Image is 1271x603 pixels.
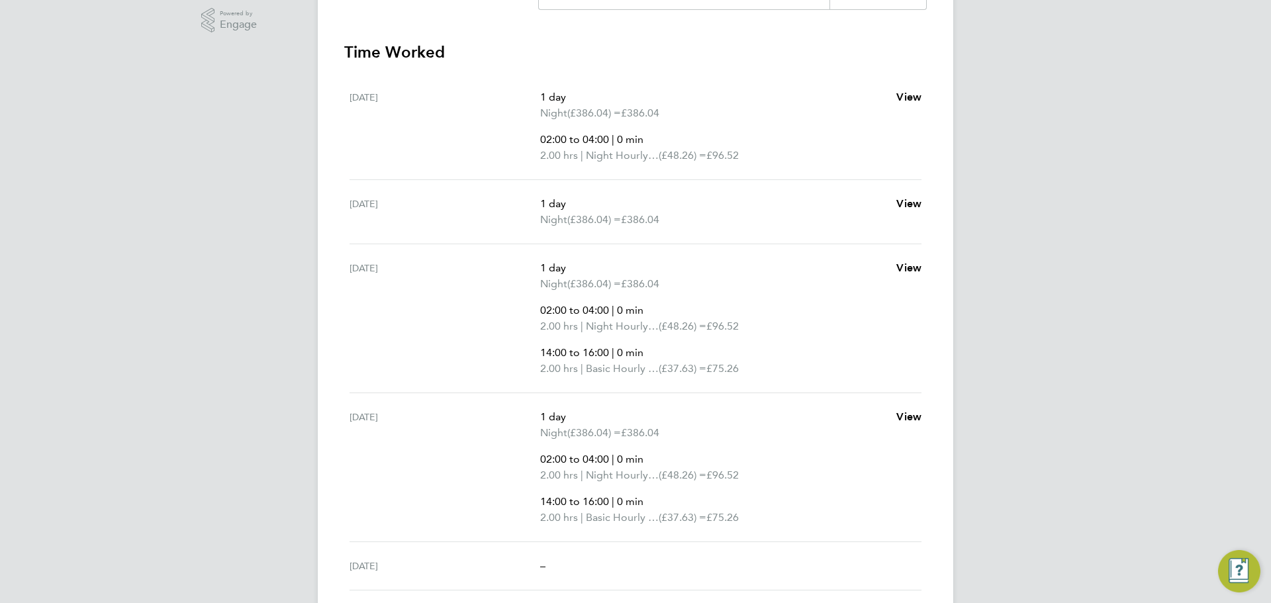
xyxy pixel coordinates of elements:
[581,362,583,375] span: |
[896,410,921,423] span: View
[612,346,614,359] span: |
[540,346,609,359] span: 14:00 to 16:00
[617,495,643,508] span: 0 min
[659,362,706,375] span: (£37.63) =
[586,467,659,483] span: Night Hourly Rate
[621,213,659,226] span: £386.04
[540,133,609,146] span: 02:00 to 04:00
[540,105,567,121] span: Night
[896,261,921,274] span: View
[896,89,921,105] a: View
[617,133,643,146] span: 0 min
[612,495,614,508] span: |
[540,495,609,508] span: 14:00 to 16:00
[350,260,540,377] div: [DATE]
[621,426,659,439] span: £386.04
[567,213,621,226] span: (£386.04) =
[540,453,609,465] span: 02:00 to 04:00
[617,304,643,316] span: 0 min
[344,42,927,63] h3: Time Worked
[659,149,706,162] span: (£48.26) =
[567,426,621,439] span: (£386.04) =
[621,277,659,290] span: £386.04
[706,320,739,332] span: £96.52
[540,89,886,105] p: 1 day
[540,196,886,212] p: 1 day
[612,133,614,146] span: |
[567,107,621,119] span: (£386.04) =
[896,409,921,425] a: View
[612,304,614,316] span: |
[540,559,545,572] span: –
[540,511,578,524] span: 2.00 hrs
[896,196,921,212] a: View
[896,260,921,276] a: View
[350,196,540,228] div: [DATE]
[350,89,540,163] div: [DATE]
[586,510,659,526] span: Basic Hourly Rate
[1218,550,1260,592] button: Engage Resource Center
[220,19,257,30] span: Engage
[586,361,659,377] span: Basic Hourly Rate
[350,558,540,574] div: [DATE]
[896,91,921,103] span: View
[706,362,739,375] span: £75.26
[896,197,921,210] span: View
[540,149,578,162] span: 2.00 hrs
[220,8,257,19] span: Powered by
[540,425,567,441] span: Night
[540,320,578,332] span: 2.00 hrs
[540,362,578,375] span: 2.00 hrs
[617,453,643,465] span: 0 min
[540,276,567,292] span: Night
[586,148,659,163] span: Night Hourly Rate
[581,469,583,481] span: |
[540,212,567,228] span: Night
[706,149,739,162] span: £96.52
[540,260,886,276] p: 1 day
[586,318,659,334] span: Night Hourly Rate
[581,149,583,162] span: |
[621,107,659,119] span: £386.04
[612,453,614,465] span: |
[659,511,706,524] span: (£37.63) =
[201,8,258,33] a: Powered byEngage
[617,346,643,359] span: 0 min
[659,469,706,481] span: (£48.26) =
[706,469,739,481] span: £96.52
[540,304,609,316] span: 02:00 to 04:00
[567,277,621,290] span: (£386.04) =
[540,469,578,481] span: 2.00 hrs
[581,511,583,524] span: |
[581,320,583,332] span: |
[540,409,886,425] p: 1 day
[350,409,540,526] div: [DATE]
[659,320,706,332] span: (£48.26) =
[706,511,739,524] span: £75.26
